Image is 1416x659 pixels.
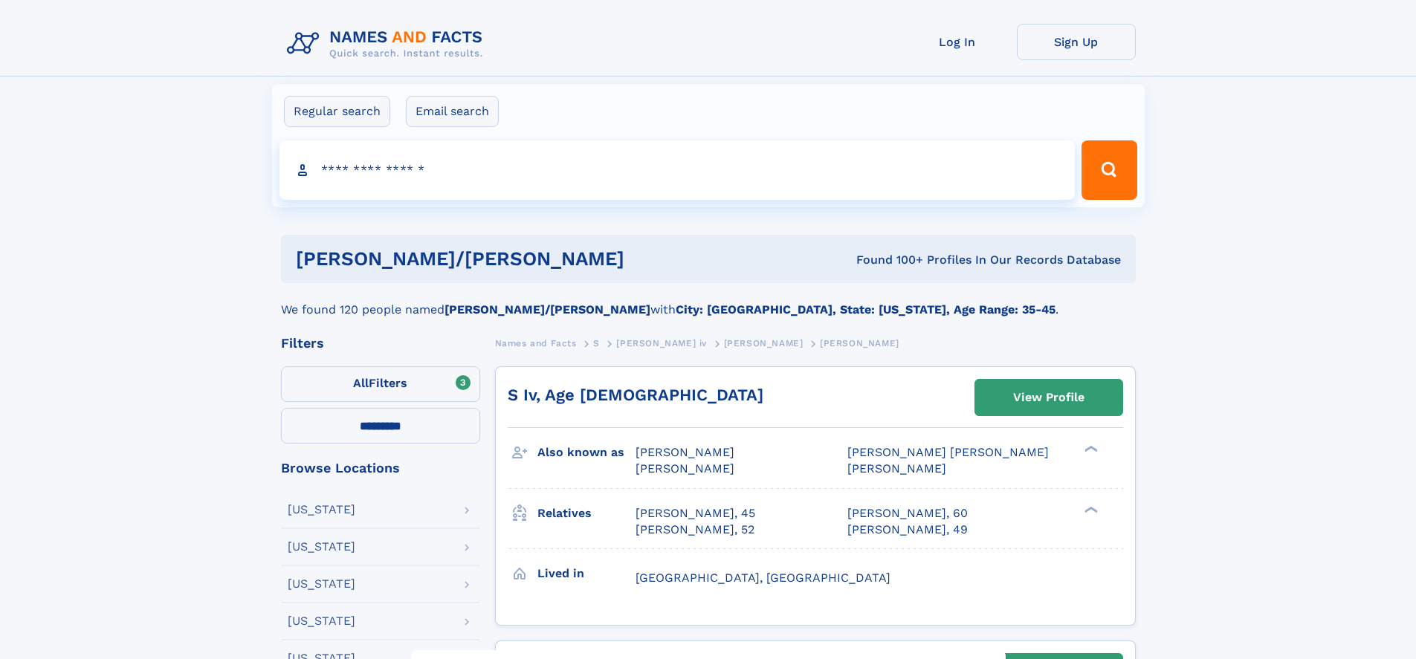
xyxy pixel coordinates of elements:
[1081,504,1099,514] div: ❯
[820,338,899,348] span: [PERSON_NAME]
[281,461,480,475] div: Browse Locations
[406,96,499,127] label: Email search
[444,302,650,316] b: [PERSON_NAME]/[PERSON_NAME]
[284,96,390,127] label: Regular search
[281,283,1136,319] div: We found 120 people named with .
[724,334,804,352] a: [PERSON_NAME]
[636,505,755,522] a: [PERSON_NAME], 45
[740,252,1121,268] div: Found 100+ Profiles In Our Records Database
[353,376,369,390] span: All
[847,461,946,475] span: [PERSON_NAME]
[1013,380,1084,415] div: View Profile
[847,522,968,538] a: [PERSON_NAME], 49
[296,250,740,268] h1: [PERSON_NAME]/[PERSON_NAME]
[537,440,636,465] h3: Also known as
[279,140,1076,200] input: search input
[537,561,636,586] h3: Lived in
[898,24,1017,60] a: Log In
[288,615,355,627] div: [US_STATE]
[1017,24,1136,60] a: Sign Up
[636,461,734,475] span: [PERSON_NAME]
[636,571,890,585] span: [GEOGRAPHIC_DATA], [GEOGRAPHIC_DATA]
[495,334,577,352] a: Names and Facts
[975,380,1122,415] a: View Profile
[508,386,763,404] a: S Iv, Age [DEMOGRAPHIC_DATA]
[593,338,600,348] span: S
[1081,444,1099,454] div: ❯
[288,504,355,516] div: [US_STATE]
[288,541,355,553] div: [US_STATE]
[281,24,495,64] img: Logo Names and Facts
[281,366,480,402] label: Filters
[288,578,355,590] div: [US_STATE]
[847,445,1049,459] span: [PERSON_NAME] [PERSON_NAME]
[593,334,600,352] a: S
[1082,140,1137,200] button: Search Button
[676,302,1055,316] b: City: [GEOGRAPHIC_DATA], State: [US_STATE], Age Range: 35-45
[281,337,480,350] div: Filters
[636,522,754,538] a: [PERSON_NAME], 52
[847,505,968,522] a: [PERSON_NAME], 60
[616,334,707,352] a: [PERSON_NAME] iv
[537,501,636,526] h3: Relatives
[636,445,734,459] span: [PERSON_NAME]
[724,338,804,348] span: [PERSON_NAME]
[616,338,707,348] span: [PERSON_NAME] iv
